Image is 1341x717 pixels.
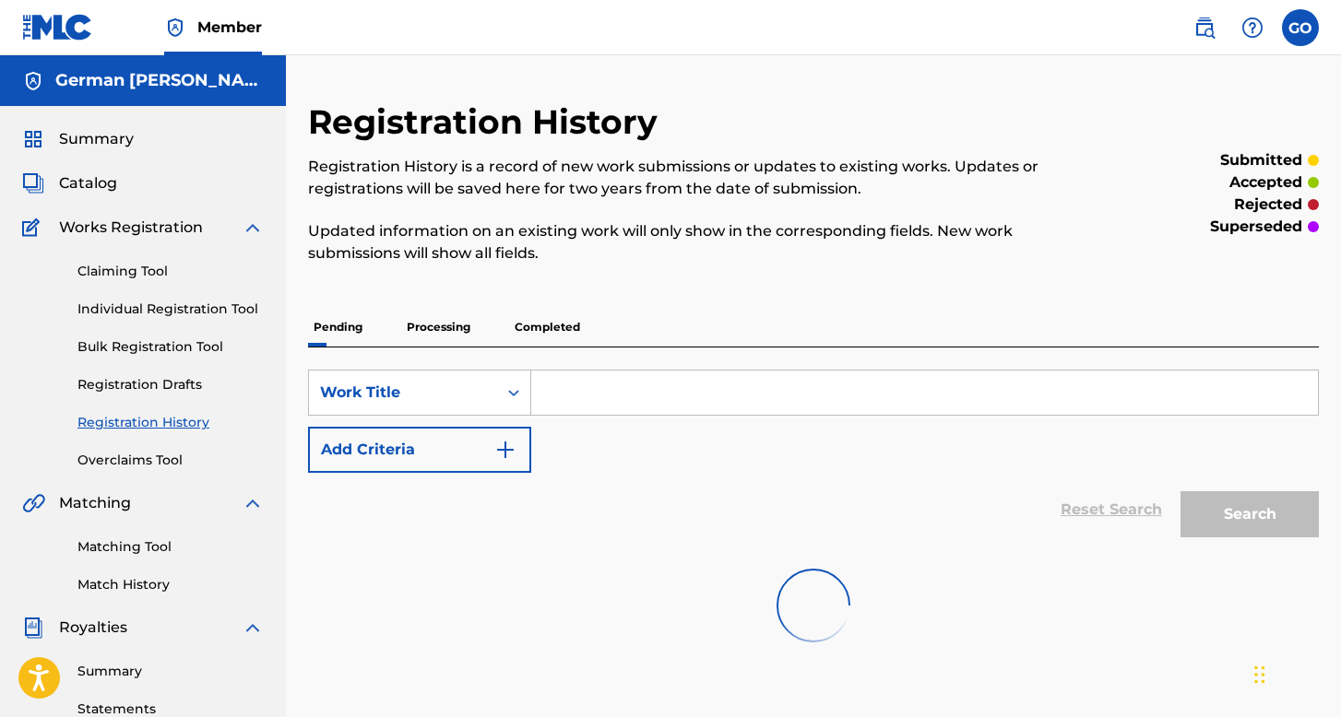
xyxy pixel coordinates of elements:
[59,617,127,639] span: Royalties
[55,70,264,91] h5: German Orpineda Hernandez
[22,217,46,239] img: Works Registration
[1254,647,1265,702] div: Arrastrar
[308,370,1319,547] form: Search Form
[1249,629,1341,717] iframe: Chat Widget
[1234,9,1271,46] div: Help
[1220,149,1302,171] p: submitted
[509,308,586,347] p: Completed
[22,172,44,194] img: Catalog
[22,128,44,150] img: Summary
[59,128,134,150] span: Summary
[77,662,264,681] a: Summary
[22,128,134,150] a: SummarySummary
[59,172,117,194] span: Catalog
[22,70,44,92] img: Accounts
[1234,194,1302,216] p: rejected
[77,413,264,432] a: Registration History
[77,537,264,557] a: Matching Tool
[1193,17,1216,39] img: search
[1289,454,1341,603] iframe: Resource Center
[1229,171,1302,194] p: accepted
[77,262,264,281] a: Claiming Tool
[308,101,667,143] h2: Registration History
[320,382,486,404] div: Work Title
[59,217,203,239] span: Works Registration
[197,17,262,38] span: Member
[22,172,117,194] a: CatalogCatalog
[77,337,264,357] a: Bulk Registration Tool
[77,300,264,319] a: Individual Registration Tool
[1282,9,1319,46] div: User Menu
[308,427,531,473] button: Add Criteria
[308,156,1086,200] p: Registration History is a record of new work submissions or updates to existing works. Updates or...
[22,617,44,639] img: Royalties
[242,617,264,639] img: expand
[22,492,45,514] img: Matching
[1249,629,1341,717] div: Widget de chat
[77,451,264,470] a: Overclaims Tool
[242,217,264,239] img: expand
[1241,17,1264,39] img: help
[22,14,93,41] img: MLC Logo
[77,375,264,394] a: Registration Drafts
[774,566,853,645] img: preloader
[1186,9,1223,46] a: Public Search
[77,575,264,594] a: Match History
[308,220,1086,264] p: Updated information on an existing work will only show in the corresponding fields. New work subm...
[164,17,186,39] img: Top Rightsholder
[1210,216,1302,238] p: superseded
[308,308,368,347] p: Pending
[494,439,516,461] img: 9d2ae6d4665cec9f34b9.svg
[242,492,264,514] img: expand
[401,308,476,347] p: Processing
[59,492,131,514] span: Matching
